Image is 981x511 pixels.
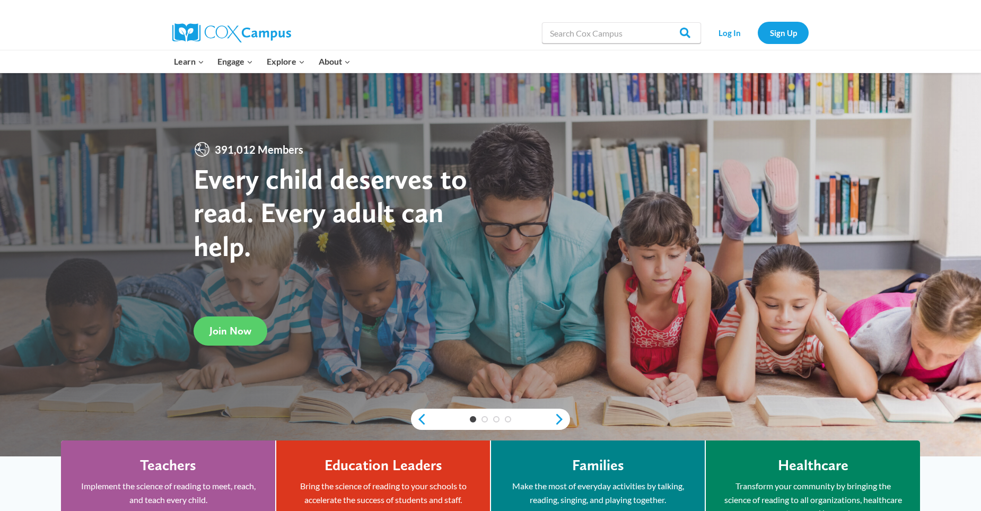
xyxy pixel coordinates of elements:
a: 1 [470,416,476,422]
a: Log In [706,22,752,43]
h4: Teachers [140,456,196,474]
img: Cox Campus [172,23,291,42]
nav: Secondary Navigation [706,22,809,43]
a: Join Now [194,316,267,346]
a: 3 [493,416,500,422]
span: Engage [217,55,253,68]
h4: Families [572,456,624,474]
div: content slider buttons [411,409,570,430]
a: 4 [505,416,511,422]
a: next [554,413,570,426]
nav: Primary Navigation [167,50,357,73]
a: Sign Up [758,22,809,43]
h4: Healthcare [778,456,848,474]
span: Explore [267,55,305,68]
input: Search Cox Campus [542,22,701,43]
a: 2 [481,416,488,422]
p: Implement the science of reading to meet, reach, and teach every child. [77,479,259,506]
h4: Education Leaders [325,456,442,474]
p: Bring the science of reading to your schools to accelerate the success of students and staff. [292,479,474,506]
p: Make the most of everyday activities by talking, reading, singing, and playing together. [507,479,689,506]
span: Join Now [209,324,251,337]
a: previous [411,413,427,426]
strong: Every child deserves to read. Every adult can help. [194,162,467,263]
span: About [319,55,351,68]
span: 391,012 Members [211,141,308,158]
span: Learn [174,55,204,68]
